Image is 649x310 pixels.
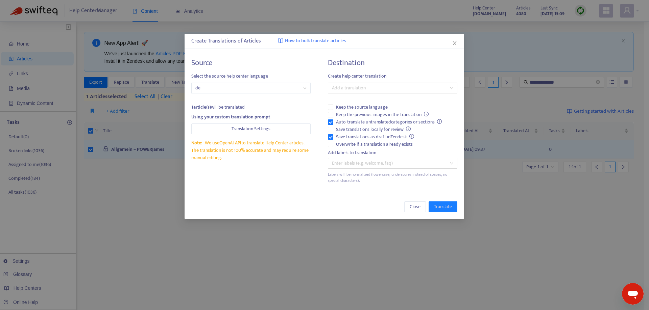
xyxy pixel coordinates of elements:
[328,58,457,67] h4: Destination
[424,112,429,116] span: info-circle
[191,104,311,111] div: will be translated
[429,201,458,212] button: Translate
[278,38,283,44] img: image-link
[285,37,346,45] span: How to bulk translate articles
[410,203,421,210] span: Close
[328,73,457,80] span: Create help center translation
[191,139,202,147] span: Note:
[451,39,459,47] button: Close
[191,58,311,67] h4: Source
[406,126,411,131] span: info-circle
[328,171,457,184] div: Labels will be normalized (lowercase, underscores instead of spaces, no special characters).
[191,103,211,111] strong: 1 article(s)
[278,37,346,45] a: How to bulk translate articles
[191,113,311,121] div: Using your custom translation prompt
[195,83,307,93] span: de
[333,111,432,118] span: Keep the previous images in the translation
[191,123,311,134] button: Translation Settings
[333,118,445,126] span: Auto-translate untranslated categories or sections
[219,139,241,147] a: OpenAI API
[328,149,457,157] div: Add labels to translation
[333,133,417,141] span: Save translations as draft in Zendesk
[191,73,311,80] span: Select the source help center language
[333,104,390,111] span: Keep the source language
[410,134,414,139] span: info-circle
[452,40,458,46] span: close
[437,119,442,124] span: info-circle
[333,126,414,133] span: Save translations locally for review
[405,201,426,212] button: Close
[191,139,311,162] div: We use to translate Help Center articles. The translation is not 100% accurate and may require so...
[232,125,270,133] span: Translation Settings
[191,37,457,45] div: Create Translations of Articles
[622,283,644,305] iframe: Schaltfläche zum Öffnen des Messaging-Fensters
[333,141,415,148] span: Overwrite if a translation already exists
